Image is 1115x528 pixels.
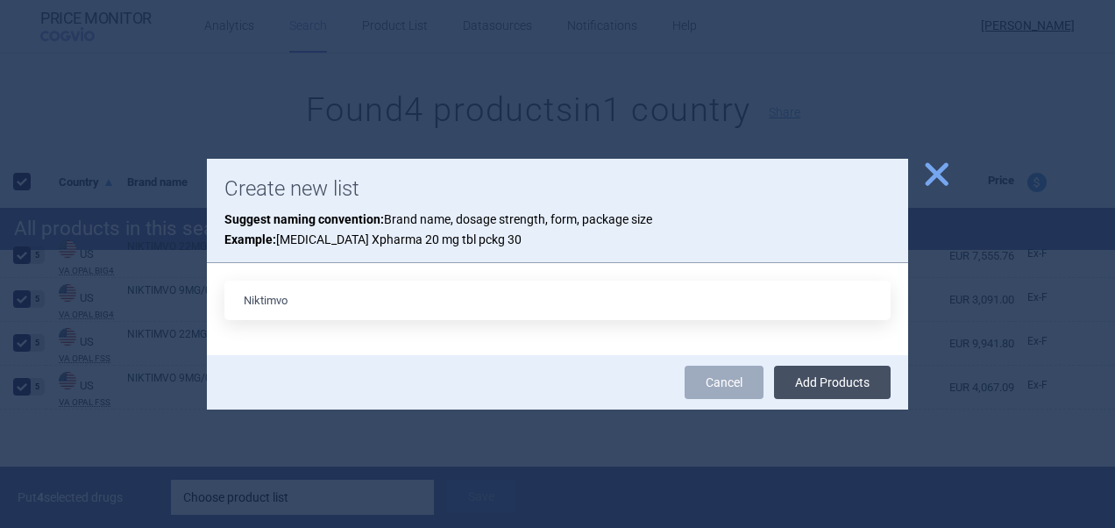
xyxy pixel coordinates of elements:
input: List name [224,281,891,320]
a: Cancel [685,366,763,399]
strong: Suggest naming convention: [224,212,384,226]
h1: Create new list [224,176,891,202]
strong: Example: [224,232,276,246]
button: Add Products [774,366,891,399]
p: Brand name, dosage strength, form, package size [MEDICAL_DATA] Xpharma 20 mg tbl pckg 30 [224,210,891,249]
